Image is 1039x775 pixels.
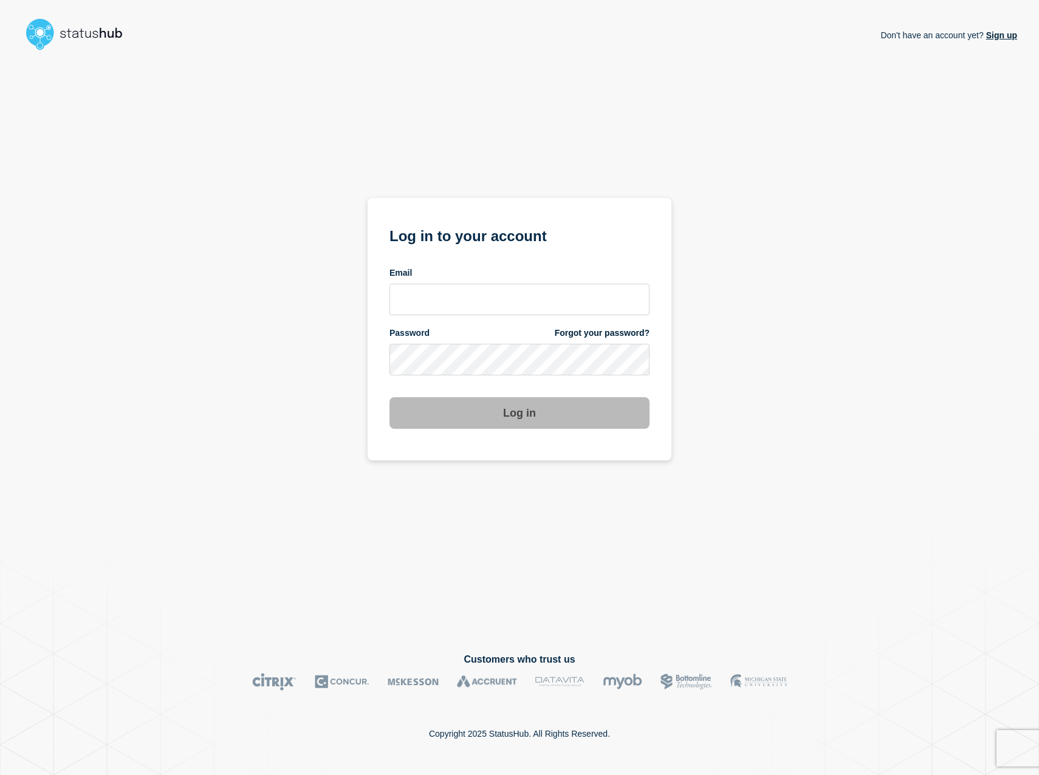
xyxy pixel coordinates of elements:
[389,284,650,315] input: email input
[22,654,1017,665] h2: Customers who trust us
[730,673,787,691] img: MSU logo
[660,673,712,691] img: Bottomline logo
[984,30,1017,40] a: Sign up
[315,673,369,691] img: Concur logo
[389,344,650,375] input: password input
[389,224,650,246] h1: Log in to your account
[22,15,137,53] img: StatusHub logo
[389,327,430,339] span: Password
[389,267,412,279] span: Email
[535,673,585,691] img: DataVita logo
[880,21,1017,50] p: Don't have an account yet?
[389,397,650,429] button: Log in
[388,673,439,691] img: McKesson logo
[429,729,610,739] p: Copyright 2025 StatusHub. All Rights Reserved.
[457,673,517,691] img: Accruent logo
[555,327,650,339] a: Forgot your password?
[603,673,642,691] img: myob logo
[252,673,297,691] img: Citrix logo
